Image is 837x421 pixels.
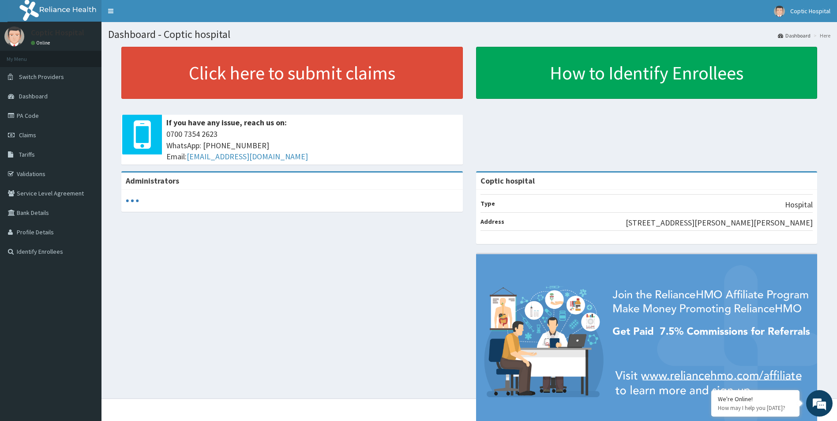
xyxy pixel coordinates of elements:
a: [EMAIL_ADDRESS][DOMAIN_NAME] [187,151,308,162]
span: Tariffs [19,150,35,158]
p: How may I help you today? [718,404,793,412]
span: Coptic Hospital [790,7,830,15]
a: Online [31,40,52,46]
a: How to Identify Enrollees [476,47,818,99]
img: User Image [774,6,785,17]
p: Hospital [785,199,813,210]
b: Address [480,218,504,226]
span: Switch Providers [19,73,64,81]
span: Dashboard [19,92,48,100]
b: If you have any issue, reach us on: [166,117,287,128]
b: Administrators [126,176,179,186]
b: Type [480,199,495,207]
p: [STREET_ADDRESS][PERSON_NAME][PERSON_NAME] [626,217,813,229]
a: Dashboard [778,32,811,39]
strong: Coptic hospital [480,176,535,186]
img: User Image [4,26,24,46]
li: Here [811,32,830,39]
span: 0700 7354 2623 WhatsApp: [PHONE_NUMBER] Email: [166,128,458,162]
div: We're Online! [718,395,793,403]
span: Claims [19,131,36,139]
h1: Dashboard - Coptic hospital [108,29,830,40]
p: Coptic Hospital [31,29,84,37]
a: Click here to submit claims [121,47,463,99]
svg: audio-loading [126,194,139,207]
